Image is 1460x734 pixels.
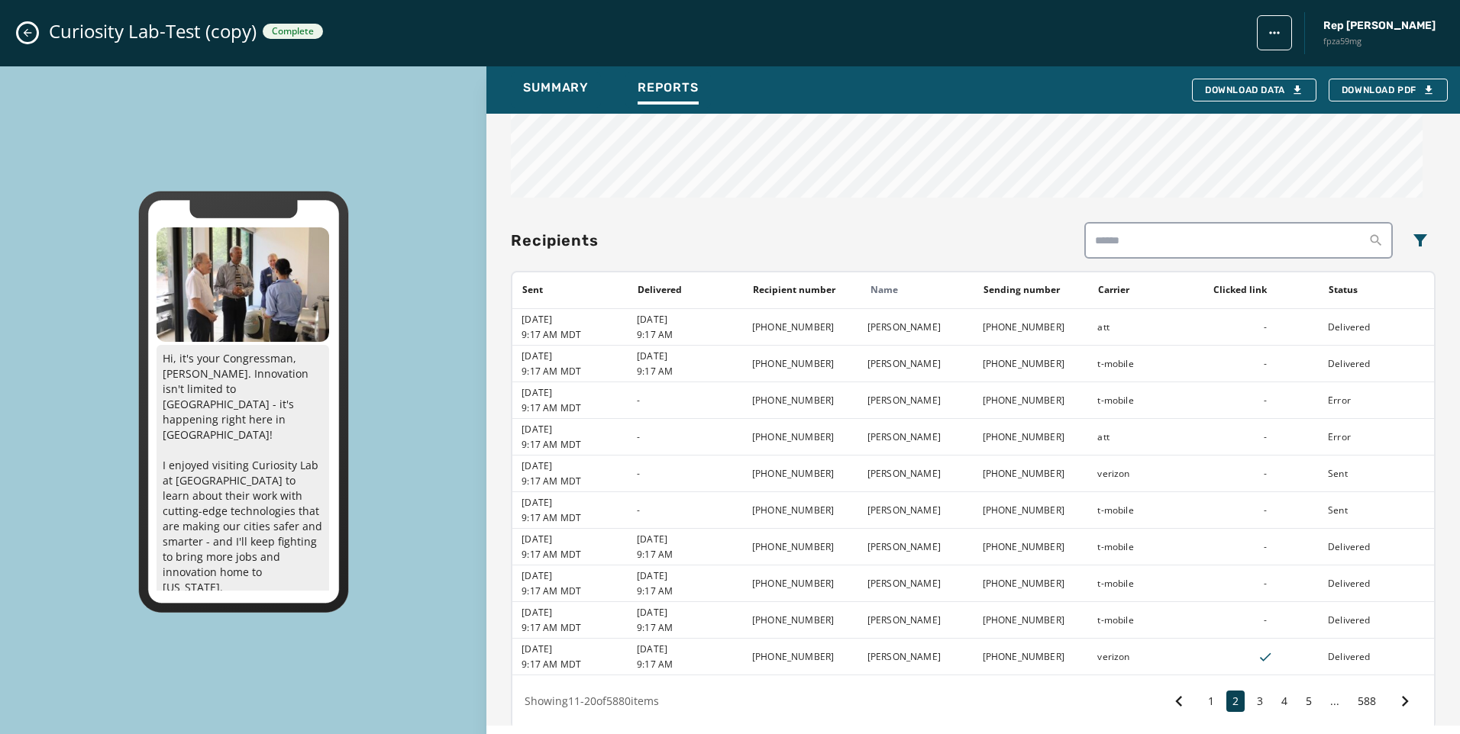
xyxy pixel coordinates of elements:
[522,387,627,399] span: [DATE]
[1202,691,1220,712] button: 1
[1319,602,1434,639] td: Delivered
[743,346,858,382] td: [PHONE_NUMBER]
[1213,504,1318,517] div: -
[974,565,1089,602] td: [PHONE_NUMBER]
[743,492,858,529] td: [PHONE_NUMBER]
[974,309,1089,346] td: [PHONE_NUMBER]
[1088,419,1203,456] td: att
[522,533,627,546] span: [DATE]
[743,529,858,565] td: [PHONE_NUMBER]
[1323,18,1436,34] span: Rep [PERSON_NAME]
[871,284,973,296] div: Name
[637,643,742,655] span: [DATE]
[637,658,742,671] span: 9:17 AM
[525,694,659,708] span: Showing 11 - 20 of 5880 items
[858,492,974,529] td: [PERSON_NAME]
[511,72,601,108] button: Summary
[637,622,742,634] span: 9:17 AM
[1213,468,1318,480] div: -
[1342,84,1435,96] span: Download PDF
[637,585,742,597] span: 9:17 AM
[638,80,699,95] span: Reports
[631,278,688,302] button: Sort by [object Object]
[974,602,1089,639] td: [PHONE_NUMBER]
[974,529,1089,565] td: [PHONE_NUMBER]
[1319,419,1434,456] td: Error
[743,639,858,675] td: [PHONE_NUMBER]
[974,639,1089,675] td: [PHONE_NUMBER]
[974,382,1089,419] td: [PHONE_NUMBER]
[628,492,743,529] td: -
[1213,394,1318,407] div: -
[511,230,599,251] h4: Recipients
[522,549,627,561] span: 9:17 AM MDT
[1251,691,1269,712] button: 3
[1323,278,1364,302] button: Sort by [object Object]
[858,456,974,492] td: [PERSON_NAME]
[743,456,858,492] td: [PHONE_NUMBER]
[974,419,1089,456] td: [PHONE_NUMBER]
[1207,278,1273,302] button: Sort by [object Object]
[1319,492,1434,529] td: Sent
[1319,529,1434,565] td: Delivered
[522,585,627,597] span: 9:17 AM MDT
[522,622,627,634] span: 9:17 AM MDT
[637,365,742,378] span: 9:17 AM
[1088,602,1203,639] td: t-mobile
[522,512,627,524] span: 9:17 AM MDT
[522,423,627,436] span: [DATE]
[858,419,974,456] td: [PERSON_NAME]
[1319,456,1434,492] td: Sent
[522,607,627,619] span: [DATE]
[1319,382,1434,419] td: Error
[974,456,1089,492] td: [PHONE_NUMBER]
[522,460,627,472] span: [DATE]
[637,329,742,341] span: 9:17 AM
[1213,578,1318,590] div: -
[743,382,858,419] td: [PHONE_NUMBER]
[628,382,743,419] td: -
[628,419,743,456] td: -
[1300,691,1318,712] button: 5
[974,346,1089,382] td: [PHONE_NUMBER]
[637,607,742,619] span: [DATE]
[1319,346,1434,382] td: Delivered
[1088,529,1203,565] td: t-mobile
[637,549,742,561] span: 9:17 AM
[858,346,974,382] td: [PERSON_NAME]
[1323,35,1436,48] span: fpza59mg
[157,227,329,342] img: 2025-09-09_140209_3694_phpq9Sn1r-300x199-7845.jpg
[1226,691,1245,712] button: 2
[637,314,742,326] span: [DATE]
[1088,639,1203,675] td: verizon
[858,529,974,565] td: [PERSON_NAME]
[157,345,329,678] p: Hi, it's your Congressman, [PERSON_NAME]. Innovation isn't limited to [GEOGRAPHIC_DATA] - it's ha...
[522,329,627,341] span: 9:17 AM MDT
[1192,79,1316,101] button: Download Data
[1088,346,1203,382] td: t-mobile
[522,365,627,378] span: 9:17 AM MDT
[1275,691,1294,712] button: 4
[1088,382,1203,419] td: t-mobile
[743,419,858,456] td: [PHONE_NUMBER]
[1088,309,1203,346] td: att
[637,350,742,362] span: [DATE]
[974,492,1089,529] td: [PHONE_NUMBER]
[858,309,974,346] td: [PERSON_NAME]
[1319,565,1434,602] td: Delivered
[977,278,1066,302] button: Sort by [object Object]
[516,278,549,302] button: Sort by [object Object]
[1213,614,1318,626] div: -
[1088,565,1203,602] td: t-mobile
[1205,84,1303,96] div: Download Data
[625,72,711,108] button: Reports
[743,309,858,346] td: [PHONE_NUMBER]
[523,80,589,95] span: Summary
[272,25,314,37] span: Complete
[628,456,743,492] td: -
[1213,321,1318,333] div: -
[1213,358,1318,370] div: -
[522,402,627,414] span: 9:17 AM MDT
[522,658,627,671] span: 9:17 AM MDT
[522,643,627,655] span: [DATE]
